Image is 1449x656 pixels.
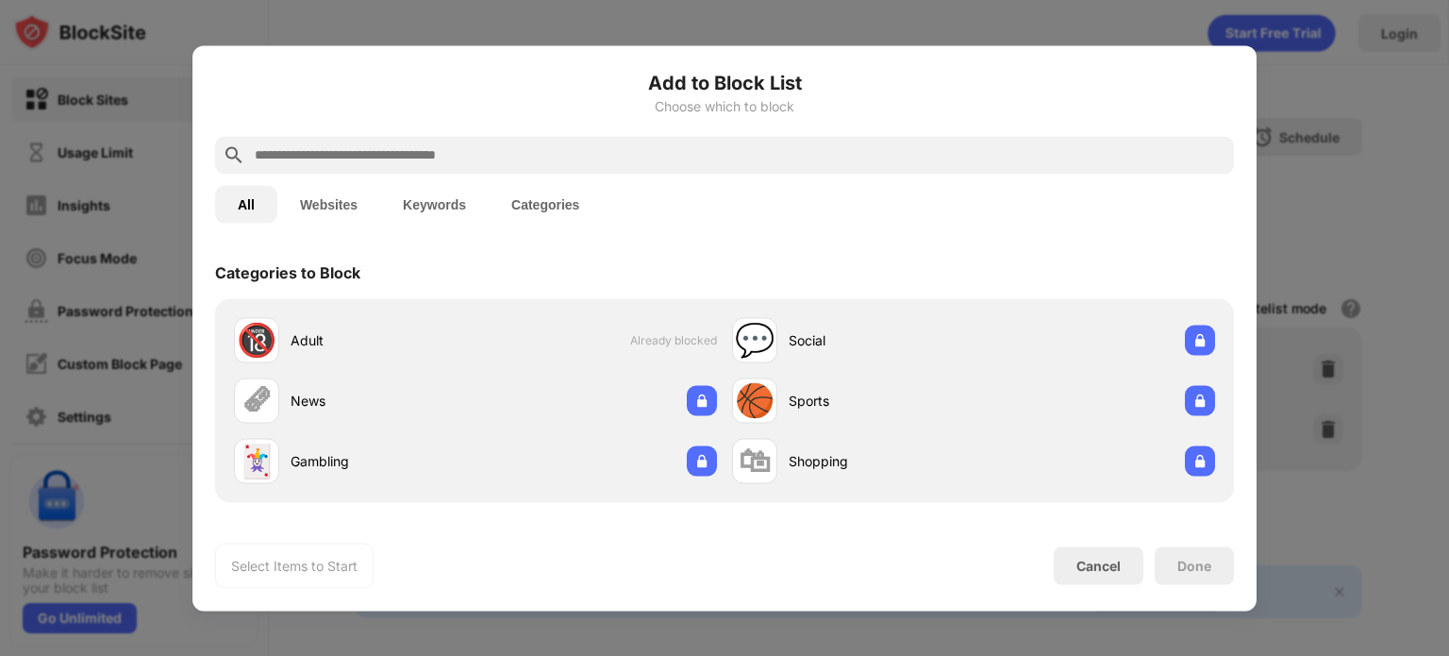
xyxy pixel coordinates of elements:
[237,321,276,360] div: 🔞
[215,262,360,281] div: Categories to Block
[739,442,771,480] div: 🛍
[489,185,602,223] button: Categories
[231,556,358,575] div: Select Items to Start
[215,185,277,223] button: All
[735,321,774,360] div: 💬
[291,391,475,411] div: News
[277,185,380,223] button: Websites
[735,381,774,420] div: 🏀
[291,330,475,350] div: Adult
[1076,558,1121,574] div: Cancel
[291,451,475,471] div: Gambling
[215,98,1234,113] div: Choose which to block
[789,391,974,411] div: Sports
[215,68,1234,96] h6: Add to Block List
[789,330,974,350] div: Social
[237,442,276,480] div: 🃏
[1177,558,1211,573] div: Done
[380,185,489,223] button: Keywords
[789,451,974,471] div: Shopping
[241,381,273,420] div: 🗞
[630,333,717,347] span: Already blocked
[223,143,245,166] img: search.svg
